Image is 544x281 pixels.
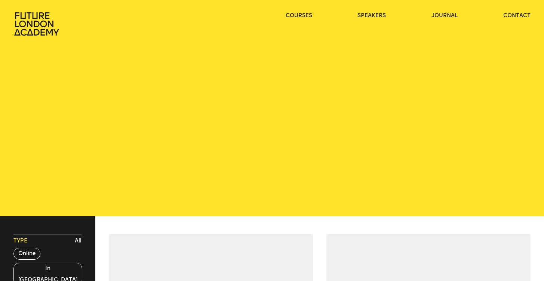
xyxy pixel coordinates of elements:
[73,235,83,247] button: All
[503,12,531,19] a: contact
[13,237,27,245] span: Type
[286,12,312,19] a: courses
[431,12,458,19] a: journal
[357,12,386,19] a: speakers
[13,248,40,260] button: Online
